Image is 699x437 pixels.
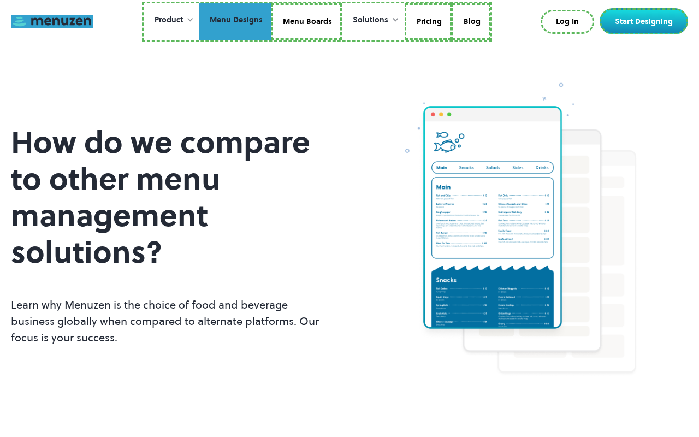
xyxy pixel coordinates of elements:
[271,3,342,40] a: Menu Boards
[452,3,490,40] a: Blog
[541,10,594,34] a: Log In
[11,111,328,284] h1: How do we compare to other menu management solutions?
[11,297,328,346] p: Learn why Menuzen is the choice of food and beverage business globally when compared to alternate...
[600,8,688,34] a: Start Designing
[353,14,388,26] div: Solutions
[199,3,271,40] a: Menu Designs
[405,3,452,40] a: Pricing
[155,14,183,26] div: Product
[342,3,405,37] div: Solutions
[144,3,199,37] div: Product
